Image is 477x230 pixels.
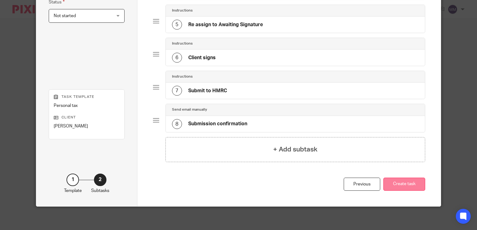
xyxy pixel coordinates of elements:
h4: Instructions [172,8,193,13]
h4: + Add subtask [273,145,317,154]
div: 5 [172,20,182,30]
h4: Client signs [188,55,216,61]
h4: Instructions [172,74,193,79]
p: Client [54,115,120,120]
div: 6 [172,53,182,63]
span: Not started [54,14,76,18]
h4: Instructions [172,41,193,46]
p: Template [64,188,82,194]
p: Personal tax [54,103,120,109]
h4: Submit to HMRC [188,88,227,94]
p: [PERSON_NAME] [54,123,120,129]
h4: Send email manually [172,107,207,112]
h4: Submission confirmation [188,121,247,127]
div: 1 [66,174,79,186]
div: 8 [172,119,182,129]
p: Task template [54,94,120,99]
div: 7 [172,86,182,96]
h4: Re assign to Awaiting Signature [188,22,263,28]
div: 2 [94,174,106,186]
button: Create task [383,178,425,191]
div: Previous [344,178,380,191]
p: Subtasks [91,188,109,194]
